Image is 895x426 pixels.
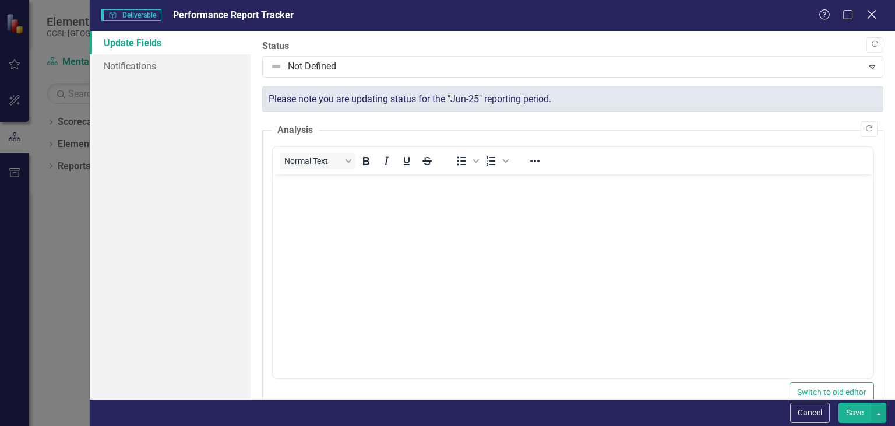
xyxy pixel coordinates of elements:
[284,156,341,166] span: Normal Text
[101,9,161,21] span: Deliverable
[417,153,437,169] button: Strikethrough
[280,153,355,169] button: Block Normal Text
[790,382,874,403] button: Switch to old editor
[273,174,873,378] iframe: Rich Text Area
[262,86,883,113] div: Please note you are updating status for the "Jun-25" reporting period.
[452,153,481,169] div: Bullet list
[356,153,376,169] button: Bold
[90,31,251,54] a: Update Fields
[790,403,830,423] button: Cancel
[272,124,319,137] legend: Analysis
[838,403,871,423] button: Save
[481,153,510,169] div: Numbered list
[262,40,883,53] label: Status
[525,153,545,169] button: Reveal or hide additional toolbar items
[90,54,251,78] a: Notifications
[173,9,294,20] span: Performance Report Tracker
[376,153,396,169] button: Italic
[397,153,417,169] button: Underline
